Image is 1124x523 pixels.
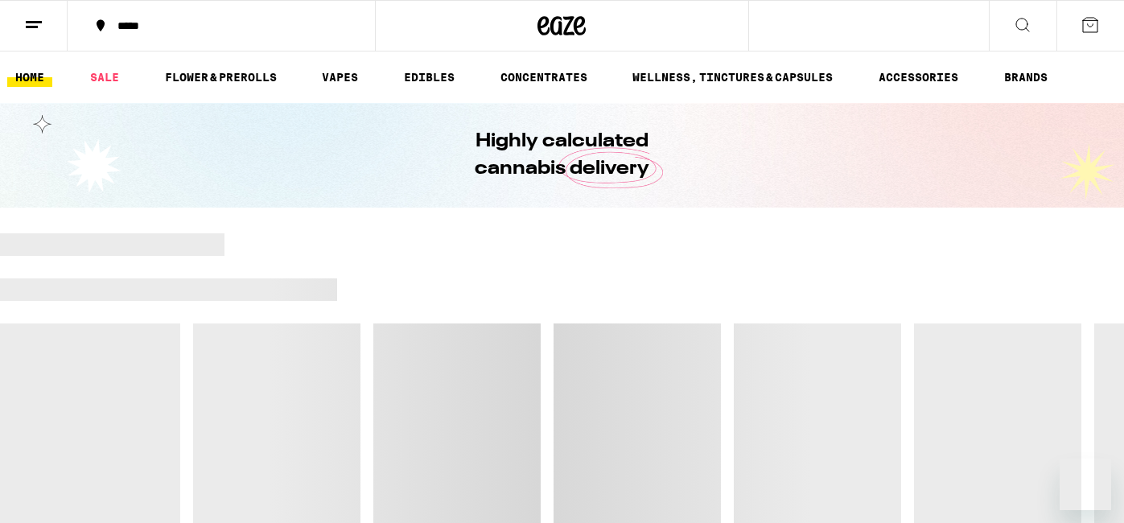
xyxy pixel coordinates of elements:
a: VAPES [314,68,366,87]
a: CONCENTRATES [492,68,595,87]
iframe: Button to launch messaging window [1060,459,1111,510]
a: HOME [7,68,52,87]
a: SALE [82,68,127,87]
a: FLOWER & PREROLLS [157,68,285,87]
h1: Highly calculated cannabis delivery [430,128,695,183]
a: BRANDS [996,68,1056,87]
a: ACCESSORIES [871,68,966,87]
a: WELLNESS, TINCTURES & CAPSULES [624,68,841,87]
a: EDIBLES [396,68,463,87]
